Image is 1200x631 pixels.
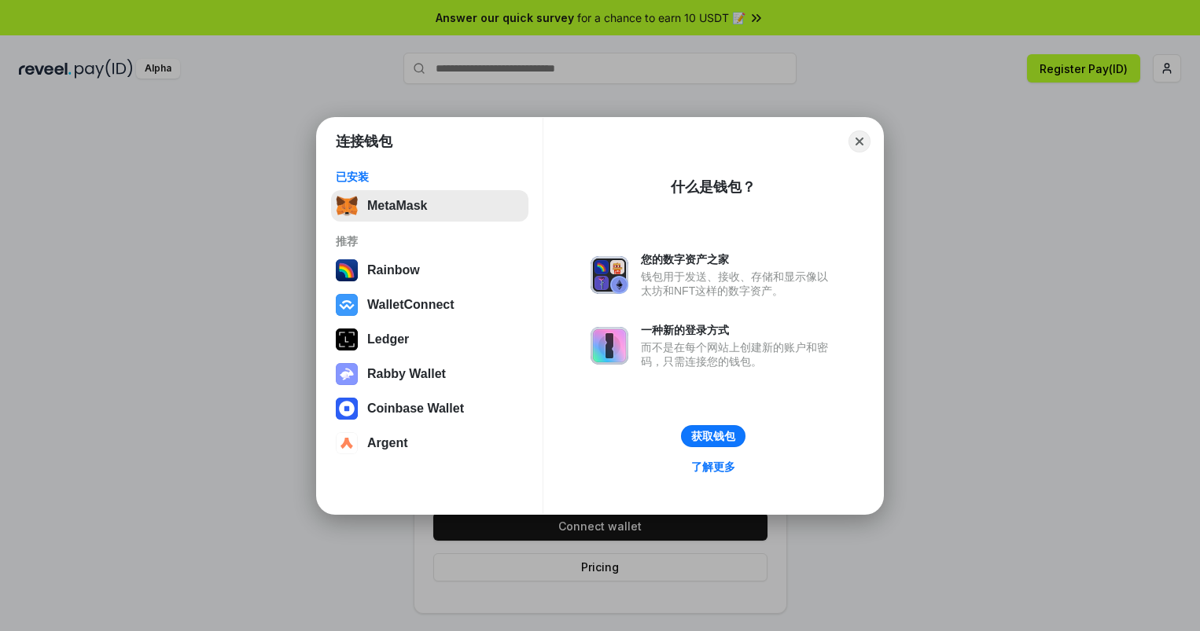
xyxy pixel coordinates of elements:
div: Argent [367,436,408,450]
img: svg+xml,%3Csvg%20xmlns%3D%22http%3A%2F%2Fwww.w3.org%2F2000%2Fsvg%22%20fill%3D%22none%22%20viewBox... [591,327,628,365]
button: Rainbow [331,255,528,286]
button: 获取钱包 [681,425,745,447]
div: 一种新的登录方式 [641,323,836,337]
div: 了解更多 [691,460,735,474]
div: Rabby Wallet [367,367,446,381]
img: svg+xml,%3Csvg%20xmlns%3D%22http%3A%2F%2Fwww.w3.org%2F2000%2Fsvg%22%20fill%3D%22none%22%20viewBox... [336,363,358,385]
img: svg+xml,%3Csvg%20xmlns%3D%22http%3A%2F%2Fwww.w3.org%2F2000%2Fsvg%22%20fill%3D%22none%22%20viewBox... [591,256,628,294]
button: Rabby Wallet [331,358,528,390]
div: 什么是钱包？ [671,178,756,196]
div: 而不是在每个网站上创建新的账户和密码，只需连接您的钱包。 [641,340,836,369]
button: Close [848,130,871,152]
button: Ledger [331,324,528,355]
div: Ledger [367,332,409,347]
img: svg+xml,%3Csvg%20width%3D%22120%22%20height%3D%22120%22%20viewBox%3D%220%200%20120%20120%22%20fil... [336,259,358,281]
img: svg+xml,%3Csvg%20width%3D%2228%22%20height%3D%2228%22%20viewBox%3D%220%200%2028%2028%22%20fill%3D... [336,294,358,316]
h1: 连接钱包 [336,132,392,151]
img: svg+xml,%3Csvg%20width%3D%2228%22%20height%3D%2228%22%20viewBox%3D%220%200%2028%2028%22%20fill%3D... [336,398,358,420]
div: MetaMask [367,199,427,213]
button: WalletConnect [331,289,528,321]
img: svg+xml,%3Csvg%20width%3D%2228%22%20height%3D%2228%22%20viewBox%3D%220%200%2028%2028%22%20fill%3D... [336,432,358,454]
div: 钱包用于发送、接收、存储和显示像以太坊和NFT这样的数字资产。 [641,270,836,298]
a: 了解更多 [682,457,745,477]
button: MetaMask [331,190,528,222]
button: Coinbase Wallet [331,393,528,424]
div: 您的数字资产之家 [641,252,836,266]
div: 获取钱包 [691,429,735,443]
div: 已安装 [336,170,524,184]
button: Argent [331,427,528,459]
div: 推荐 [336,234,524,248]
div: Coinbase Wallet [367,402,464,416]
div: Rainbow [367,263,420,277]
div: WalletConnect [367,298,455,312]
img: svg+xml,%3Csvg%20xmlns%3D%22http%3A%2F%2Fwww.w3.org%2F2000%2Fsvg%22%20width%3D%2228%22%20height%3... [336,328,358,350]
img: svg+xml,%3Csvg%20fill%3D%22none%22%20height%3D%2233%22%20viewBox%3D%220%200%2035%2033%22%20width%... [336,195,358,217]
